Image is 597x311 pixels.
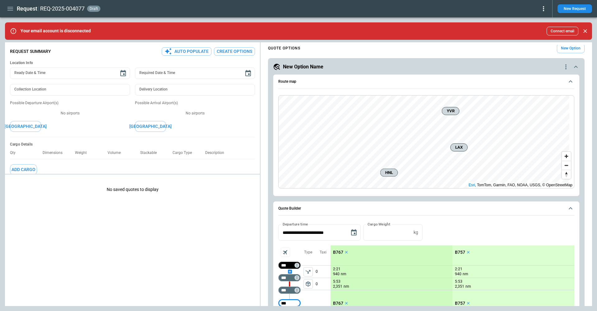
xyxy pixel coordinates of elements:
[205,151,229,155] p: Description
[333,279,340,284] p: 5:53
[344,284,349,289] p: nm
[278,299,301,307] div: Too short
[348,226,360,239] button: Choose date, selected date is Oct 10, 2025
[557,44,585,53] button: New Option
[455,301,465,306] p: B757
[341,272,346,277] p: nm
[10,142,255,147] h6: Cargo Details
[333,250,343,255] p: B767
[21,28,91,34] p: Your email account is disconnected
[316,266,331,278] p: 0
[562,161,571,170] button: Zoom out
[469,183,475,187] a: Esri
[469,182,572,188] div: , TomTom, Garmin, FAO, NOAA, USGS, © OpenStreetMap
[10,100,130,106] p: Possible Departure Airport(s)
[117,67,129,80] button: Choose date
[5,177,260,202] p: No saved quotes to display
[547,27,578,35] button: Connect email
[242,67,254,80] button: Choose date
[383,169,395,176] span: HNL
[303,279,313,289] button: left aligned
[281,248,290,257] span: Aircraft selection
[268,47,300,50] h4: QUOTE OPTIONS
[303,267,313,276] button: left aligned
[135,111,255,116] p: No airports
[283,221,308,227] label: Departure time
[463,272,468,277] p: nm
[278,286,301,294] div: Too short
[562,63,570,71] div: quote-option-actions
[135,121,166,132] button: [GEOGRAPHIC_DATA]
[140,151,162,155] p: Stackable
[562,170,571,179] button: Reset bearing to north
[135,100,255,106] p: Possible Arrival Airport(s)
[162,47,211,56] button: Auto Populate
[558,4,592,13] button: New Request
[455,250,465,255] p: B757
[43,151,67,155] p: Dimensions
[283,63,323,70] h5: New Option Name
[108,151,126,155] p: Volume
[214,47,255,56] button: Create Options
[320,250,326,255] p: Taxi
[40,5,85,12] h2: REQ-2025-004077
[333,284,342,289] p: 2,351
[303,267,313,276] span: Type of sector
[303,279,313,289] span: Type of sector
[278,207,301,211] h6: Quote Builder
[453,144,465,151] span: LAX
[333,267,340,272] p: 2:21
[278,75,574,89] button: Route map
[278,80,296,84] h6: Route map
[305,281,311,287] span: package_2
[333,301,343,306] p: B767
[278,202,574,216] button: Quote Builder
[465,284,471,289] p: nm
[562,152,571,161] button: Zoom in
[316,278,331,290] p: 0
[414,230,418,235] p: kg
[273,63,580,71] button: New Option Namequote-option-actions
[455,279,462,284] p: 5:53
[455,267,462,272] p: 2:21
[10,121,41,132] button: [GEOGRAPHIC_DATA]
[75,151,92,155] p: Weight
[88,7,99,11] span: draft
[581,24,590,38] div: dismiss
[10,164,37,175] button: Add Cargo
[368,221,390,227] label: Cargo Weight
[10,61,255,65] h6: Location Info
[445,108,457,114] span: YVR
[304,250,312,255] p: Type
[17,5,37,12] h1: Request
[10,49,51,54] p: Request Summary
[278,262,301,269] div: Not found
[455,284,464,289] p: 2,351
[278,274,301,281] div: Too short
[10,111,130,116] p: No airports
[278,95,574,188] div: Route map
[173,151,197,155] p: Cargo Type
[333,272,340,277] p: 940
[10,151,21,155] p: Qty
[581,27,590,35] button: Close
[455,272,461,277] p: 940
[279,95,569,188] canvas: Map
